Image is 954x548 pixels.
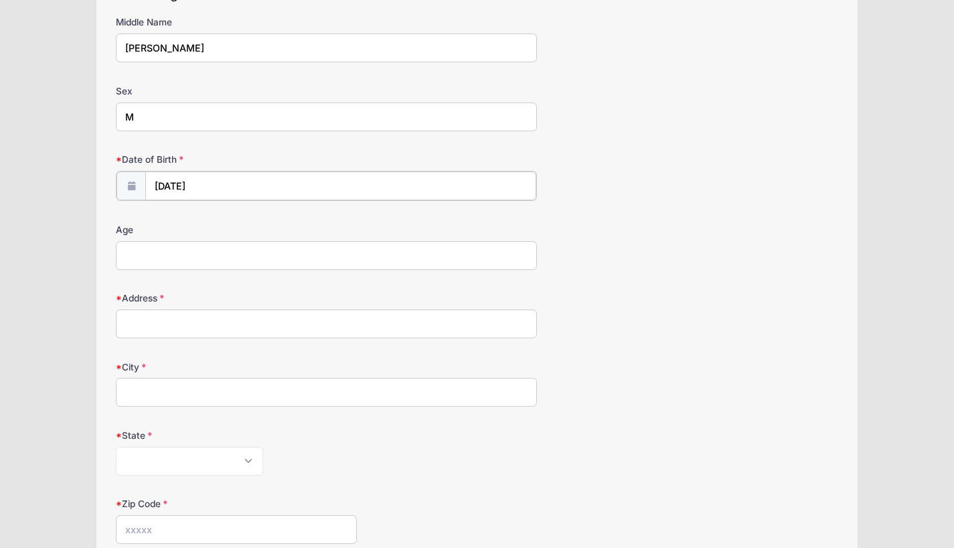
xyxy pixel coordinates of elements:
[116,291,357,305] label: Address
[116,360,357,374] label: City
[116,15,357,29] label: Middle Name
[116,84,357,98] label: Sex
[145,172,536,200] input: mm/dd/yyyy
[116,223,357,236] label: Age
[116,515,357,544] input: xxxxx
[116,153,357,166] label: Date of Birth
[116,429,357,442] label: State
[116,497,357,510] label: Zip Code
